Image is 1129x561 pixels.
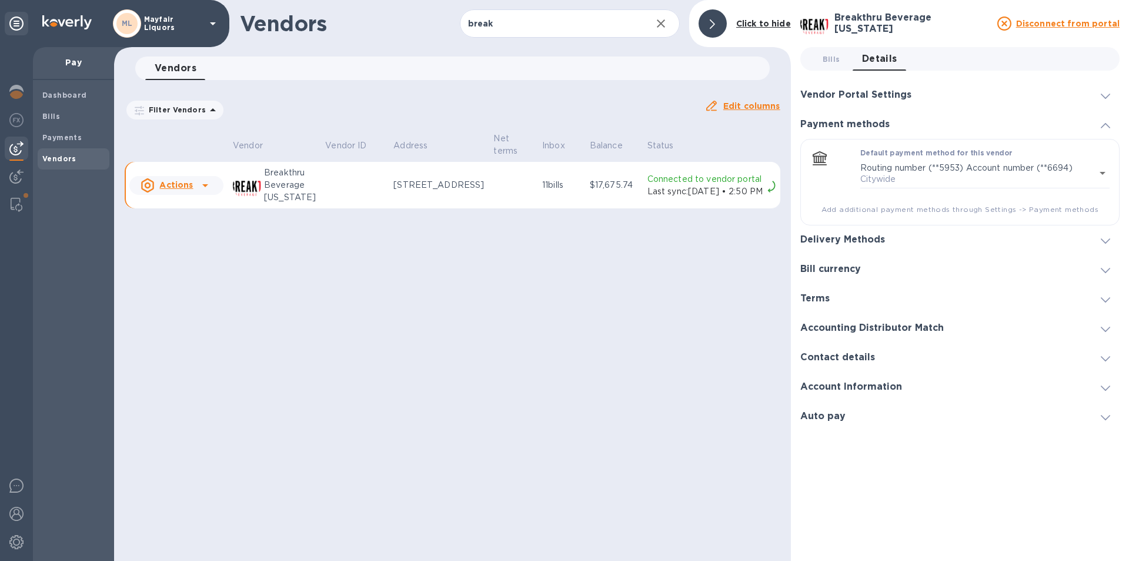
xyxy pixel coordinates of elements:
[5,12,28,35] div: Unpin categories
[325,140,382,152] span: Vendor ID
[860,158,1110,188] div: Routing number (**5953) Account number (**6694)Citywide
[860,150,1013,157] label: Default payment method for this vendor
[155,60,196,77] span: Vendors
[393,140,427,152] p: Address
[810,204,1110,215] span: Add additional payment methods through Settings -> Payment methods
[144,105,206,115] p: Filter Vendors
[264,167,316,204] p: Breakthru Beverage [US_STATE]
[723,101,780,111] u: Edit columns
[233,140,278,152] span: Vendor
[42,154,76,163] b: Vendors
[800,264,861,275] h3: Bill currency
[9,113,24,127] img: Foreign exchange
[42,15,92,29] img: Logo
[144,15,203,32] p: Mayfair Liquors
[122,19,133,28] b: ML
[42,57,105,68] p: Pay
[393,179,484,191] p: [STREET_ADDRESS]
[1016,19,1120,28] u: Disconnect from portal
[42,91,87,99] b: Dashboard
[325,140,366,152] p: Vendor ID
[393,140,443,152] span: Address
[647,173,763,185] p: Connected to vendor portal
[800,352,875,363] h3: Contact details
[862,51,897,67] span: Details
[800,234,885,245] h3: Delivery Methods
[860,174,896,184] span: Citywide
[590,140,623,152] p: Balance
[810,149,1110,215] div: Default payment method for this vendorRouting number (**5953) Account number (**6694)Citywide​Add...
[736,19,791,28] b: Click to hide
[834,12,990,34] h3: Breakthru Beverage [US_STATE]
[800,323,944,334] h3: Accounting Distributor Match
[42,112,60,121] b: Bills
[647,185,763,198] p: Last sync: [DATE] • 2:50 PM
[590,179,638,191] p: $17,675.74
[800,119,890,130] h3: Payment methods
[823,53,840,65] span: Bills
[493,132,517,157] p: Net terms
[800,411,846,422] h3: Auto pay
[240,11,460,36] h1: Vendors
[800,381,902,393] h3: Account Information
[800,293,830,304] h3: Terms
[800,89,911,101] h3: Vendor Portal Settings
[493,132,533,157] span: Net terms
[590,140,638,152] span: Balance
[42,133,82,142] b: Payments
[542,179,580,191] p: 11 bills
[233,140,263,152] p: Vendor
[542,140,565,152] p: Inbox
[647,140,674,152] p: Status
[159,180,193,190] u: Actions
[860,162,1073,174] p: Routing number (**5953) Account number (**6694)
[542,140,580,152] span: Inbox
